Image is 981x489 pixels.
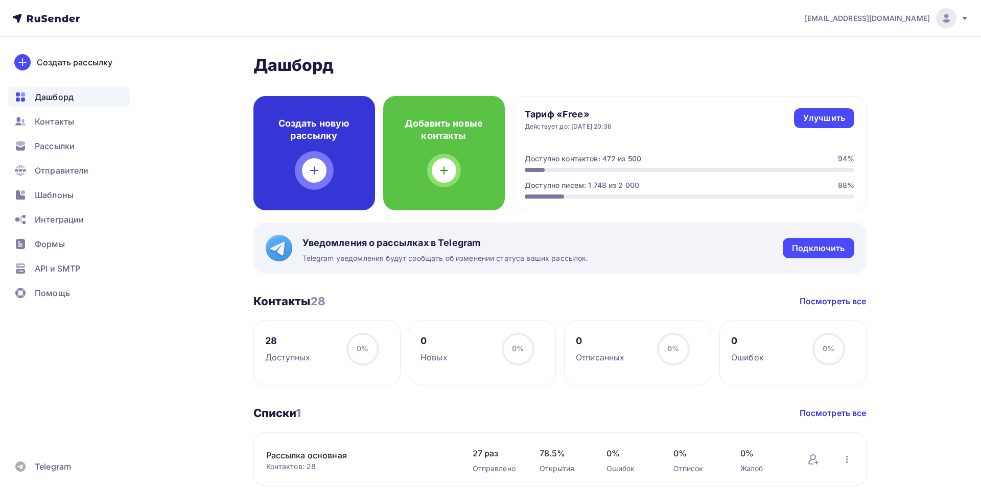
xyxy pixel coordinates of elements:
a: [EMAIL_ADDRESS][DOMAIN_NAME] [805,8,969,29]
h2: Дашборд [253,55,867,76]
div: Отправлено [473,463,519,474]
a: Рассылки [8,136,130,156]
span: Уведомления о рассылках в Telegram [302,237,589,249]
a: Формы [8,234,130,254]
h3: Списки [253,406,301,420]
a: Рассылка основная [266,449,440,461]
span: 0% [357,344,368,353]
div: 0 [731,335,764,347]
span: 1 [296,406,301,420]
div: Доступно контактов: 472 из 500 [525,154,641,164]
div: 94% [838,154,854,164]
div: Отписок [673,463,720,474]
h4: Тариф «Free» [525,108,612,120]
div: 28 [265,335,310,347]
a: Контакты [8,111,130,132]
div: Доступно писем: 1 748 из 2 000 [525,180,639,190]
span: Отправители [35,164,89,177]
span: 0% [740,447,787,459]
span: Шаблоны [35,189,74,201]
span: 0% [512,344,524,353]
div: 0 [421,335,448,347]
a: Посмотреть все [800,407,867,419]
div: Контактов: 28 [266,461,452,472]
span: 0% [823,344,834,353]
span: Telegram уведомления будут сообщать об изменении статуса ваших рассылок. [302,253,589,263]
span: Рассылки [35,140,75,152]
div: Открытия [540,463,586,474]
h4: Создать новую рассылку [270,117,359,142]
div: Жалоб [740,463,787,474]
div: Ошибок [606,463,653,474]
span: Помощь [35,287,70,299]
span: [EMAIL_ADDRESS][DOMAIN_NAME] [805,13,930,23]
a: Отправители [8,160,130,181]
span: 28 [311,295,325,308]
div: Действует до: [DATE] 20:36 [525,123,612,131]
div: 0 [576,335,624,347]
div: Улучшить [803,112,845,124]
span: API и SMTP [35,262,80,275]
span: 0% [667,344,679,353]
a: Шаблоны [8,185,130,205]
span: 0% [673,447,720,459]
span: 0% [606,447,653,459]
span: Интеграции [35,213,84,226]
span: 78.5% [540,447,586,459]
span: Формы [35,238,65,250]
div: Новых [421,351,448,363]
div: 88% [838,180,854,190]
span: Дашборд [35,91,74,103]
div: Создать рассылку [37,56,112,68]
h3: Контакты [253,294,325,308]
span: Telegram [35,460,71,473]
div: Отписанных [576,351,624,363]
span: 27 раз [473,447,519,459]
h4: Добавить новые контакты [400,117,488,142]
div: Доступных [265,351,310,363]
a: Дашборд [8,87,130,107]
div: Ошибок [731,351,764,363]
a: Посмотреть все [800,295,867,307]
span: Контакты [35,115,74,128]
div: Подключить [792,242,845,254]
